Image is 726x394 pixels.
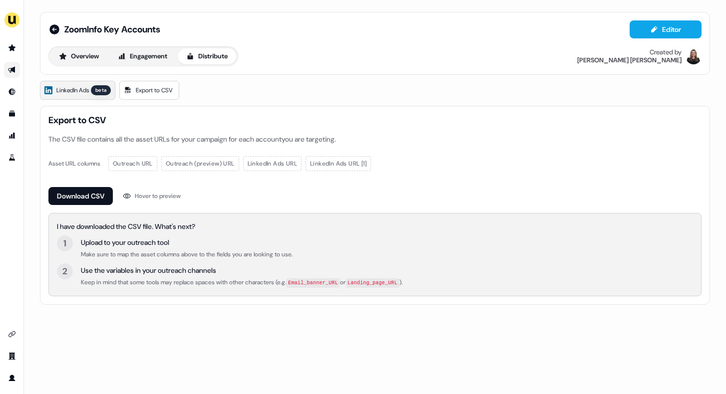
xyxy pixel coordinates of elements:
[81,237,293,247] div: Upload to your outreach tool
[119,81,179,100] a: Export to CSV
[4,326,20,342] a: Go to integrations
[57,221,693,231] div: I have downloaded the CSV file. What's next?
[62,265,67,277] div: 2
[4,84,20,100] a: Go to Inbound
[81,265,402,275] div: Use the variables in your outreach channels
[630,20,702,38] button: Editor
[310,159,366,169] span: LinkedIn Ads URL [1]
[577,56,682,64] div: [PERSON_NAME] [PERSON_NAME]
[346,278,399,288] code: Landing_page_URL
[81,249,293,259] div: Make sure to map the asset columns above to the fields you are looking to use.
[4,62,20,78] a: Go to outbound experience
[650,48,682,56] div: Created by
[48,159,100,169] div: Asset URL columns
[4,128,20,144] a: Go to attribution
[286,278,340,288] code: Email_banner_URL
[63,237,66,249] div: 1
[4,150,20,166] a: Go to experiments
[64,23,160,35] span: ZoomInfo Key Accounts
[686,48,702,64] img: Geneviève
[48,114,702,126] span: Export to CSV
[4,40,20,56] a: Go to prospects
[136,85,173,95] span: Export to CSV
[91,85,111,95] div: beta
[48,134,702,144] div: The CSV file contains all the asset URLs for your campaign for each account you are targeting.
[109,48,176,64] button: Engagement
[81,277,402,288] div: Keep in mind that some tools may replace spaces with other characters (e.g. or ).
[48,187,113,205] button: Download CSV
[178,48,236,64] button: Distribute
[4,106,20,122] a: Go to templates
[113,159,153,169] span: Outreach URL
[4,348,20,364] a: Go to team
[630,25,702,36] a: Editor
[50,48,107,64] button: Overview
[166,159,235,169] span: Outreach (preview) URL
[248,159,297,169] span: LinkedIn Ads URL
[135,191,181,201] div: Hover to preview
[4,370,20,386] a: Go to profile
[56,85,89,95] span: LinkedIn Ads
[40,81,115,100] a: LinkedIn Adsbeta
